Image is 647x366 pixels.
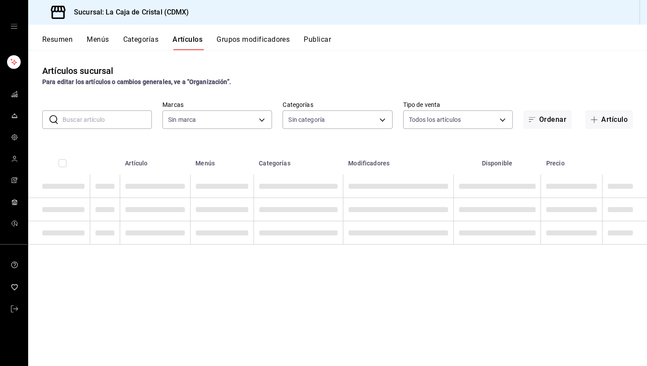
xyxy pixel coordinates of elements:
[541,146,603,175] th: Precio
[87,35,109,50] button: Menús
[168,115,196,124] span: Sin marca
[62,111,152,128] input: Buscar artículo
[190,146,254,175] th: Menús
[120,146,190,175] th: Artículo
[254,146,343,175] th: Categorías
[42,35,647,50] div: navigation tabs
[42,78,231,85] strong: Para editar los artículos o cambios generales, ve a “Organización”.
[283,102,392,108] label: Categorías
[173,35,202,50] button: Artículos
[42,35,73,50] button: Resumen
[523,110,572,129] button: Ordenar
[304,35,331,50] button: Publicar
[585,110,633,129] button: Artículo
[162,102,272,108] label: Marcas
[67,7,189,18] h3: Sucursal: La Caja de Cristal (CDMX)
[123,35,159,50] button: Categorías
[288,115,325,124] span: Sin categoría
[453,146,541,175] th: Disponible
[343,146,453,175] th: Modificadores
[11,23,18,30] button: open drawer
[409,115,461,124] span: Todos los artículos
[217,35,290,50] button: Grupos modificadores
[403,102,513,108] label: Tipo de venta
[42,64,113,77] div: Artículos sucursal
